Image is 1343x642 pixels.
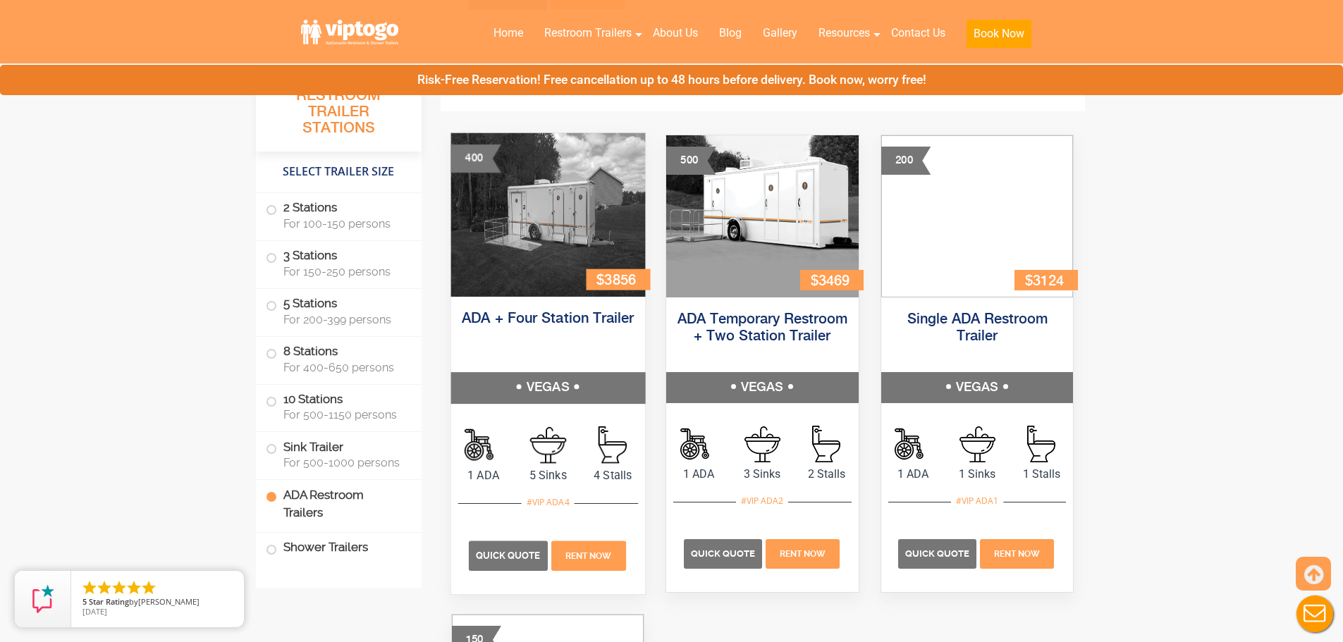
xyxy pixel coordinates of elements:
label: 10 Stations [266,385,412,428]
a: Book Now [956,18,1042,56]
h3: ADA Trailers [608,71,916,99]
span: 1 ADA [666,466,730,483]
a: Resources [808,18,881,49]
li:  [125,579,142,596]
div: 400 [450,144,501,173]
img: an icon of sink [529,426,566,463]
span: Rent Now [994,549,1040,559]
label: 3 Stations [266,241,412,285]
div: #VIP ADA4 [521,493,574,512]
a: Blog [709,18,752,49]
a: Restroom Trailers [534,18,642,49]
span: Rent Now [780,549,826,559]
li:  [96,579,113,596]
img: an icon of sink [959,426,995,462]
span: Star Rating [89,596,129,607]
span: For 500-1150 persons [283,408,405,421]
div: #VIP ADA2 [736,492,788,510]
span: 3 Sinks [730,466,795,483]
span: 1 Sinks [945,466,1010,483]
h5: VEGAS [881,372,1074,403]
span: For 200-399 persons [283,313,405,326]
li:  [140,579,157,596]
a: Quick Quote [898,546,979,560]
label: 2 Stations [266,193,412,237]
span: Quick Quote [905,548,969,559]
span: Rent Now [565,551,611,561]
label: 5 Stations [266,289,412,333]
span: For 150-250 persons [283,265,405,278]
span: 1 Stalls [1010,466,1074,483]
button: Book Now [967,20,1031,48]
h5: VEGAS [666,372,859,403]
a: About Us [642,18,709,49]
label: ADA Restroom Trailers [266,480,412,528]
span: Quick Quote [475,550,540,561]
span: 1 ADA [450,467,515,483]
span: For 400-650 persons [283,361,405,374]
a: Contact Us [881,18,956,49]
a: Single ADA Restroom Trailer [907,312,1048,344]
span: For 500-1000 persons [283,456,405,469]
img: an icon of Stall [1027,426,1055,462]
a: Rent Now [549,548,627,562]
img: Three restrooms out of which one ADA, one female and one male [666,135,859,297]
div: 200 [881,147,931,175]
span: by [82,598,233,607]
a: Rent Now [979,546,1056,560]
a: Quick Quote [468,548,549,562]
span: 5 [82,596,87,607]
span: 1 ADA [881,466,945,483]
label: Sink Trailer [266,432,412,476]
img: an icon of Stall [812,426,840,462]
a: Home [483,18,534,49]
div: 500 [666,147,716,175]
li:  [111,579,128,596]
h5: VEGAS [450,372,644,403]
img: an icon of man on wheel chair [895,426,931,462]
span: 2 Stalls [795,466,859,483]
img: an icon of man on wheel chair [465,426,502,464]
label: Shower Trailers [266,533,412,563]
a: Quick Quote [684,546,764,560]
span: [DATE] [82,606,107,617]
li:  [81,579,98,596]
button: Live Chat [1287,586,1343,642]
span: 4 Stalls [580,467,645,483]
div: $3124 [1014,270,1078,290]
img: Single ADA [881,135,1074,297]
span: Quick Quote [691,548,755,559]
img: an icon of sink [744,426,780,462]
span: For 100-150 persons [283,217,405,230]
label: 8 Stations [266,337,412,381]
a: Rent Now [764,546,841,560]
span: 5 Sinks [515,467,580,483]
img: an icon of man on wheel chair [680,426,717,462]
div: #VIP ADA1 [951,492,1003,510]
div: $3856 [586,269,650,290]
span: [PERSON_NAME] [138,596,200,607]
a: ADA Temporary Restroom + Two Station Trailer [677,312,847,344]
img: an icon of Stall [598,426,626,464]
div: $3469 [800,270,864,290]
h4: Select Trailer Size [256,159,422,185]
a: Gallery [752,18,808,49]
h3: All Portable Restroom Trailer Stations [256,67,422,152]
a: ADA + Four Station Trailer [462,311,634,326]
img: An outside photo of ADA + 4 Station Trailer [450,133,644,297]
img: Review Rating [29,585,57,613]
